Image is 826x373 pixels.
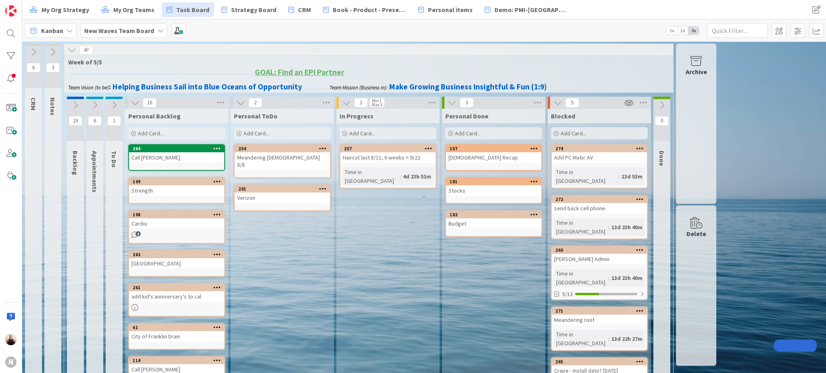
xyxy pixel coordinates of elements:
[284,2,316,17] a: CRM
[129,178,224,196] div: 109Strength
[129,145,224,163] div: 264Call [PERSON_NAME]
[68,84,109,91] em: Team Vision (to be)
[136,231,141,236] span: 1
[69,67,255,77] strong: ............................................................................................
[129,251,224,258] div: 262
[555,146,647,151] div: 274
[68,58,663,66] span: Week of 5/5
[372,103,382,107] div: Max 5
[71,151,79,175] span: Backlog
[333,5,406,15] span: Book - Product - Presentation
[555,197,647,202] div: 272
[609,223,645,232] div: 13d 23h 40m
[551,112,575,120] span: Blocked
[133,285,224,290] div: 261
[244,130,269,137] span: Add Card...
[619,172,645,181] div: 13d 53m
[460,98,473,108] span: 3
[552,254,647,264] div: [PERSON_NAME] Admin
[446,145,541,163] div: 157[DEMOGRAPHIC_DATA] Recap
[129,258,224,269] div: [GEOGRAPHIC_DATA]
[231,5,276,15] span: Strategy Board
[446,218,541,229] div: Budget
[27,63,40,73] span: 6
[450,146,541,151] div: 157
[235,185,330,203] div: 201Verizon
[552,247,647,254] div: 260
[372,99,382,103] div: Min 1
[340,112,373,120] span: In Progress
[688,27,699,35] span: 3x
[234,112,277,120] span: Personal ToDo
[129,291,224,302] div: add kid's anniversary's to cal
[413,2,478,17] a: Personal items
[162,2,214,17] a: Task Board
[349,130,375,137] span: Add Card...
[354,98,368,108] span: 1
[666,27,677,35] span: 1x
[235,145,330,152] div: 254
[344,146,436,151] div: 257
[565,98,579,108] span: 5
[552,152,647,163] div: Add PC Matic AV
[235,152,330,170] div: Meandering [DEMOGRAPHIC_DATA] 8/8
[248,98,262,108] span: 2
[554,168,618,185] div: Time in [GEOGRAPHIC_DATA]
[129,324,224,342] div: 61City of Franklin Drain
[133,358,224,363] div: 114
[129,357,224,364] div: 114
[91,151,99,193] span: Appointments
[552,358,647,365] div: 265
[96,2,159,17] a: My Org Teams
[302,82,330,91] span: .................
[552,196,647,213] div: 272send back cell phone
[107,116,121,126] span: 1
[446,145,541,152] div: 157
[41,26,63,35] span: Kanban
[340,152,436,163] div: Haircut last 8/11, 6 weeks = 9/22
[343,168,400,185] div: Time in [GEOGRAPHIC_DATA]
[608,274,609,282] span: :
[552,145,647,163] div: 274Add PC Matic AV
[129,185,224,196] div: Strength
[133,146,224,151] div: 264
[552,145,647,152] div: 274
[445,112,488,120] span: Personal Done
[450,212,541,218] div: 182
[555,359,647,365] div: 265
[129,284,224,302] div: 261add kid's anniversary's to cal
[552,203,647,213] div: send back cell phone
[707,23,768,38] input: Quick Filter...
[238,186,330,192] div: 201
[129,251,224,269] div: 262[GEOGRAPHIC_DATA]
[554,218,608,236] div: Time in [GEOGRAPHIC_DATA]
[555,247,647,253] div: 260
[129,284,224,291] div: 261
[658,151,666,166] span: Done
[330,84,388,91] em: Team Mission (Business in):
[128,112,181,120] span: Personal Backlog
[609,334,645,343] div: 13d 22h 27m
[113,82,302,91] strong: Helping Business Sail into Blue Oceans of Opportunity
[480,2,573,17] a: Demo: PMI-[GEOGRAPHIC_DATA]
[235,185,330,193] div: 201
[561,130,586,137] span: Add Card...
[5,334,17,345] img: MB
[608,223,609,232] span: :
[110,151,118,168] span: To Do
[686,229,706,238] div: Delete
[400,172,401,181] span: :
[562,290,573,298] span: 5/13
[133,325,224,330] div: 61
[428,5,473,15] span: Personal items
[69,116,82,126] span: 19
[143,98,156,108] span: 10
[129,211,224,229] div: 108Cardio
[455,130,481,137] span: Add Card...
[88,116,102,126] span: 6
[42,5,89,15] span: My Org Strategy
[686,67,707,77] div: Archive
[552,315,647,325] div: Meandering roof
[655,116,669,126] span: 0
[5,5,17,17] img: Visit kanbanzone.com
